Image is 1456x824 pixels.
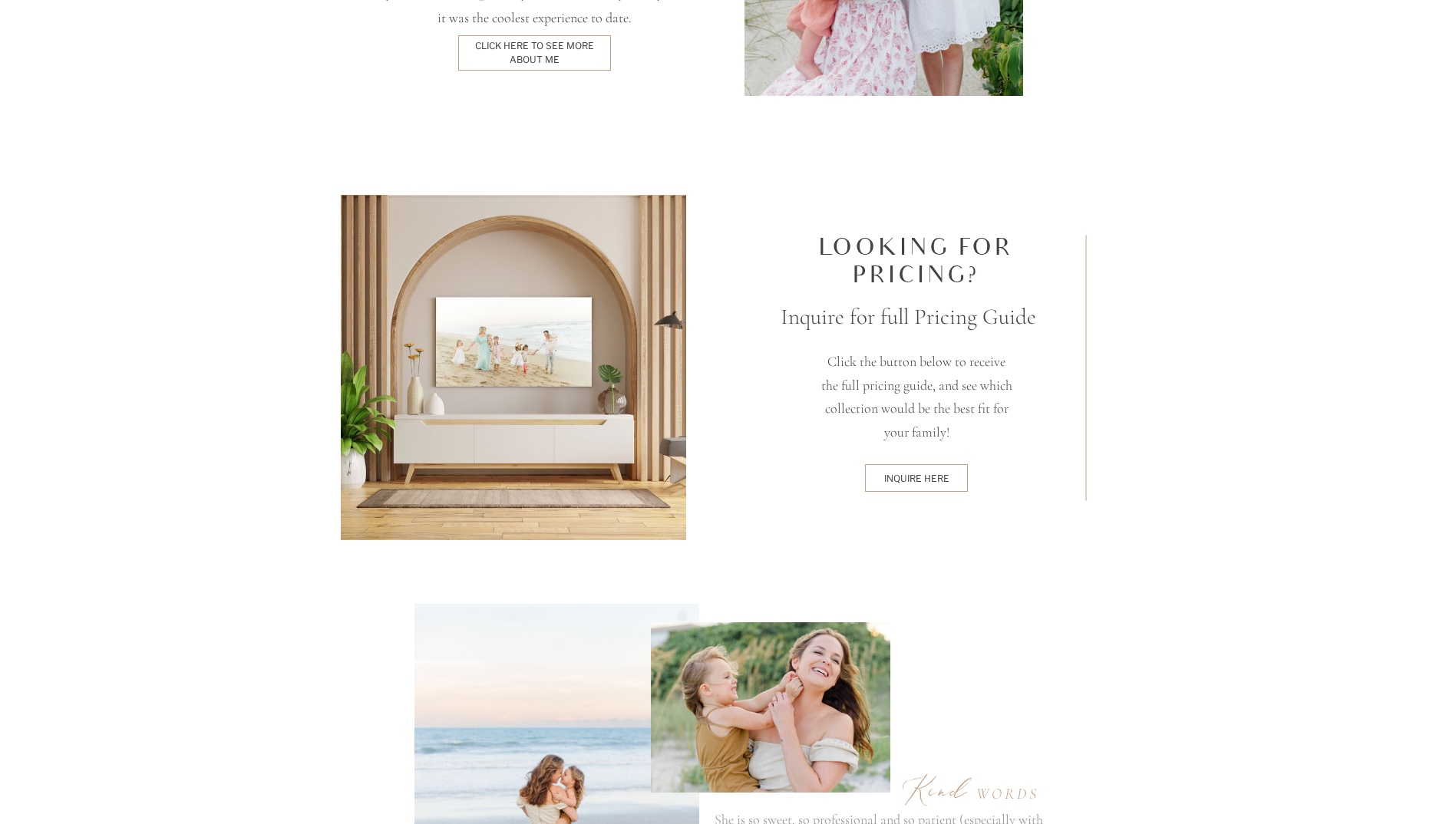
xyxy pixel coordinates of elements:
h3: Inquire for full Pricing Guide [769,300,1048,331]
div: Kind [890,769,979,806]
a: inquire here [868,472,966,484]
p: Click the button below to receive the full pricing guide, and see which collection would be the b... [819,350,1015,453]
div: words [973,783,1043,803]
h2: looking for pricing? [769,235,1064,289]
